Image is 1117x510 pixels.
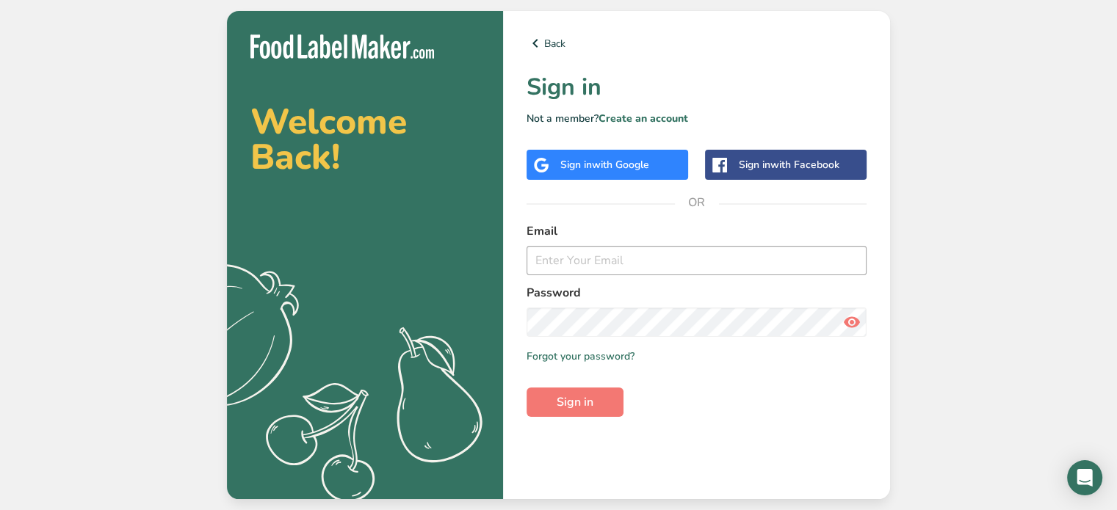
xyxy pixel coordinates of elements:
label: Email [527,222,867,240]
img: Food Label Maker [250,34,434,59]
h1: Sign in [527,70,867,105]
a: Back [527,34,867,52]
label: Password [527,284,867,302]
div: Sign in [739,157,839,172]
input: Enter Your Email [527,246,867,275]
span: with Facebook [770,158,839,172]
p: Not a member? [527,111,867,126]
a: Create an account [599,112,688,125]
h2: Welcome Back! [250,104,480,175]
span: OR [675,181,719,225]
div: Sign in [560,157,649,172]
a: Forgot your password? [527,349,635,364]
div: Open Intercom Messenger [1067,460,1102,495]
span: with Google [592,158,649,172]
button: Sign in [527,387,623,417]
span: Sign in [557,393,593,411]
